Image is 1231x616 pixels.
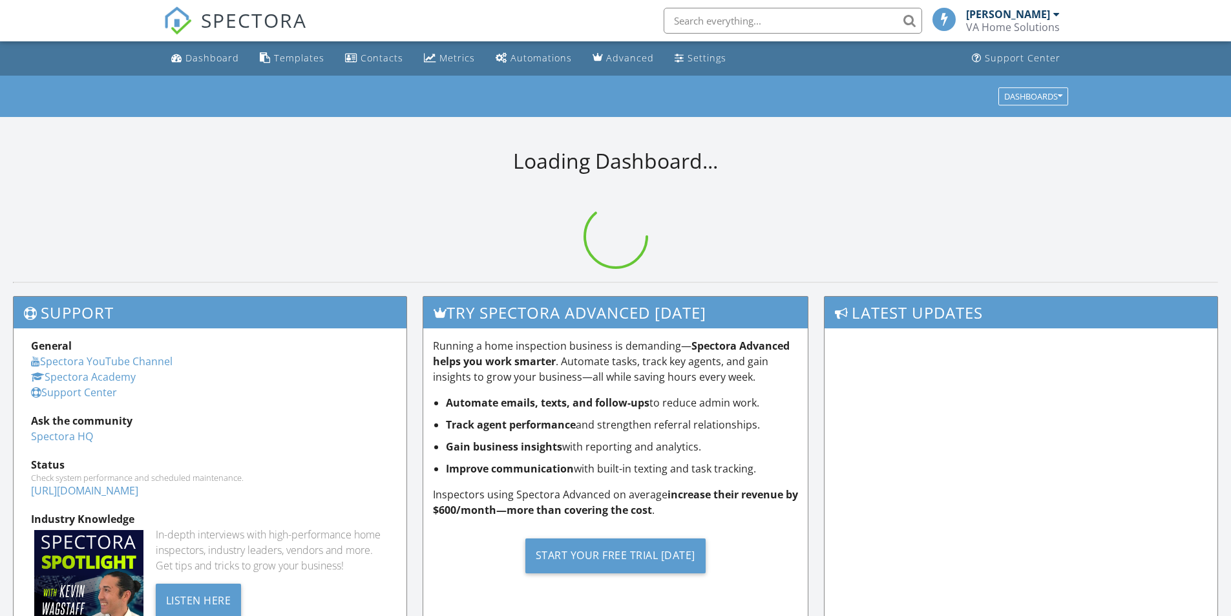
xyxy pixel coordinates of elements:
[340,47,408,70] a: Contacts
[361,52,403,64] div: Contacts
[967,47,1066,70] a: Support Center
[31,429,93,443] a: Spectora HQ
[966,8,1050,21] div: [PERSON_NAME]
[31,483,138,498] a: [URL][DOMAIN_NAME]
[31,354,173,368] a: Spectora YouTube Channel
[185,52,239,64] div: Dashboard
[446,440,562,454] strong: Gain business insights
[966,21,1060,34] div: VA Home Solutions
[587,47,659,70] a: Advanced
[433,339,790,368] strong: Spectora Advanced helps you work smarter
[31,413,389,429] div: Ask the community
[156,527,389,573] div: In-depth interviews with high-performance home inspectors, industry leaders, vendors and more. Ge...
[31,457,389,473] div: Status
[985,52,1060,64] div: Support Center
[606,52,654,64] div: Advanced
[433,338,799,385] p: Running a home inspection business is demanding— . Automate tasks, track key agents, and gain ins...
[163,17,307,45] a: SPECTORA
[1004,92,1062,101] div: Dashboards
[825,297,1217,328] h3: Latest Updates
[419,47,480,70] a: Metrics
[446,395,799,410] li: to reduce admin work.
[490,47,577,70] a: Automations (Basic)
[688,52,726,64] div: Settings
[664,8,922,34] input: Search everything...
[446,417,799,432] li: and strengthen referral relationships.
[433,487,798,517] strong: increase their revenue by $600/month—more than covering the cost
[669,47,731,70] a: Settings
[433,487,799,518] p: Inspectors using Spectora Advanced on average .
[446,418,576,432] strong: Track agent performance
[14,297,406,328] h3: Support
[255,47,330,70] a: Templates
[31,473,389,483] div: Check system performance and scheduled maintenance.
[31,339,72,353] strong: General
[525,538,706,573] div: Start Your Free Trial [DATE]
[446,462,574,476] strong: Improve communication
[510,52,572,64] div: Automations
[166,47,244,70] a: Dashboard
[446,396,649,410] strong: Automate emails, texts, and follow-ups
[31,511,389,527] div: Industry Knowledge
[274,52,324,64] div: Templates
[433,528,799,583] a: Start Your Free Trial [DATE]
[201,6,307,34] span: SPECTORA
[31,370,136,384] a: Spectora Academy
[31,385,117,399] a: Support Center
[163,6,192,35] img: The Best Home Inspection Software - Spectora
[446,461,799,476] li: with built-in texting and task tracking.
[998,87,1068,105] button: Dashboards
[446,439,799,454] li: with reporting and analytics.
[439,52,475,64] div: Metrics
[156,593,242,607] a: Listen Here
[423,297,808,328] h3: Try spectora advanced [DATE]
